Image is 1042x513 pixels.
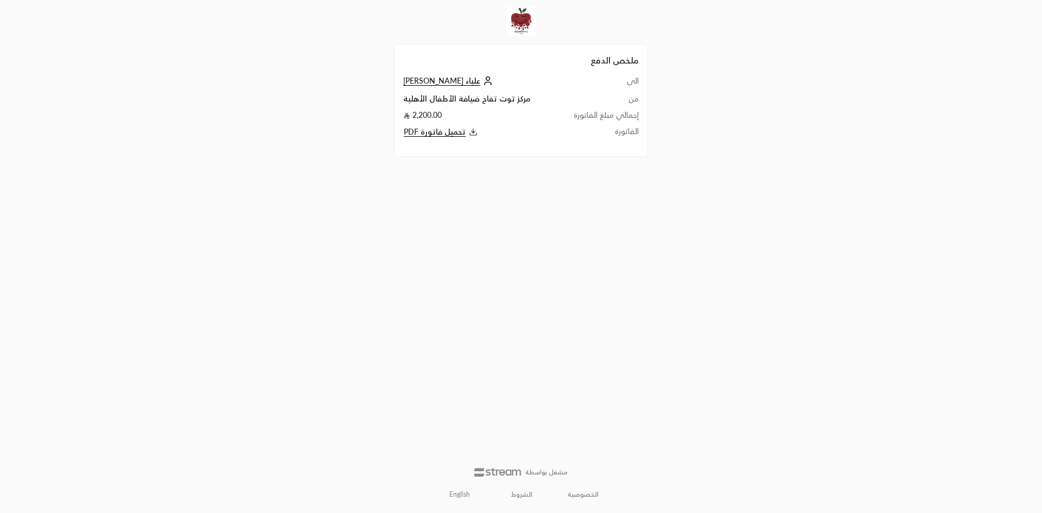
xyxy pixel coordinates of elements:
[506,7,536,36] img: Company Logo
[559,93,639,110] td: من
[525,468,568,477] p: مشغل بواسطة
[403,110,559,126] td: 2,200.00
[559,126,639,138] td: الفاتورة
[559,75,639,93] td: الى
[568,490,599,499] a: الخصوصية
[443,485,476,504] a: English
[403,76,480,86] span: علياء [PERSON_NAME]
[404,127,466,137] span: تحميل فاتورة PDF
[403,76,495,85] a: علياء [PERSON_NAME]
[403,54,639,67] h2: ملخص الدفع
[559,110,639,126] td: إجمالي مبلغ الفاتورة
[511,490,532,499] a: الشروط
[403,93,559,110] td: مركز توت تفاح ضيافة الأطفال الأهلية
[403,126,559,138] button: تحميل فاتورة PDF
